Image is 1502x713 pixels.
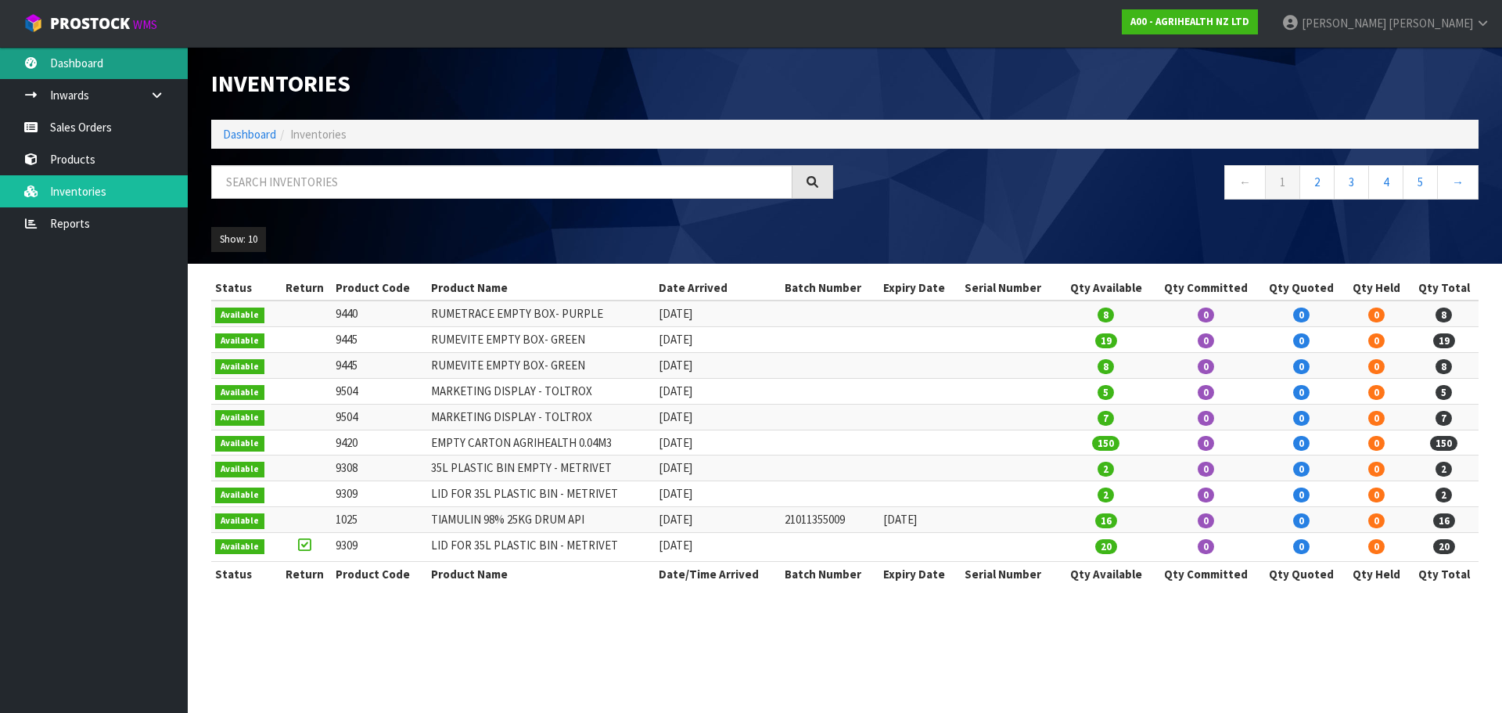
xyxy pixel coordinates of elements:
td: 9445 [332,327,428,353]
th: Batch Number [781,275,879,301]
th: Status [211,275,278,301]
span: ProStock [50,13,130,34]
span: Available [215,462,264,477]
strong: A00 - AGRIHEALTH NZ LTD [1130,15,1249,28]
span: 0 [1198,333,1214,348]
td: [DATE] [655,327,781,353]
span: 8 [1436,308,1452,322]
span: 0 [1293,488,1310,502]
span: 150 [1092,436,1119,451]
span: 0 [1368,411,1385,426]
a: 2 [1299,165,1335,199]
a: → [1437,165,1479,199]
th: Expiry Date [879,275,961,301]
nav: Page navigation [857,165,1479,203]
th: Product Code [332,275,428,301]
td: MARKETING DISPLAY - TOLTROX [427,378,655,404]
span: Available [215,385,264,401]
span: 0 [1293,308,1310,322]
span: 0 [1368,308,1385,322]
span: Available [215,410,264,426]
span: 0 [1293,359,1310,374]
button: Show: 10 [211,227,266,252]
span: 0 [1293,333,1310,348]
span: 2 [1098,488,1114,502]
span: 16 [1095,513,1117,528]
th: Qty Quoted [1259,562,1345,587]
th: Return [278,562,332,587]
span: 0 [1368,513,1385,528]
span: 0 [1368,488,1385,502]
span: 0 [1198,359,1214,374]
td: 9308 [332,456,428,481]
span: 0 [1293,462,1310,477]
td: 21011355009 [781,507,879,533]
td: 9504 [332,404,428,430]
th: Qty Quoted [1259,275,1345,301]
th: Qty Committed [1152,562,1259,587]
span: 0 [1368,539,1385,554]
th: Batch Number [781,562,879,587]
th: Return [278,275,332,301]
th: Qty Available [1059,562,1152,587]
td: LID FOR 35L PLASTIC BIN - METRIVET [427,481,655,507]
span: 20 [1095,539,1117,554]
td: 9504 [332,378,428,404]
span: 0 [1293,436,1310,451]
td: 9440 [332,301,428,326]
td: 9309 [332,481,428,507]
span: 0 [1368,385,1385,400]
th: Serial Number [961,275,1059,301]
td: LID FOR 35L PLASTIC BIN - METRIVET [427,532,655,561]
span: 0 [1293,513,1310,528]
span: 0 [1368,359,1385,374]
span: [PERSON_NAME] [1302,16,1386,31]
span: 7 [1098,411,1114,426]
span: 0 [1198,385,1214,400]
td: [DATE] [655,404,781,430]
td: TIAMULIN 98% 25KG DRUM API [427,507,655,533]
th: Serial Number [961,562,1059,587]
span: Available [215,513,264,529]
th: Product Name [427,562,655,587]
th: Qty Held [1344,275,1409,301]
td: [DATE] [655,352,781,378]
h1: Inventories [211,70,833,96]
span: 0 [1368,462,1385,477]
td: RUMEVITE EMPTY BOX- GREEN [427,327,655,353]
span: 2 [1436,462,1452,477]
span: 8 [1098,308,1114,322]
span: 16 [1433,513,1455,528]
th: Qty Held [1344,562,1409,587]
td: [DATE] [655,378,781,404]
span: 0 [1368,436,1385,451]
a: 3 [1334,165,1369,199]
td: 9445 [332,352,428,378]
span: Available [215,333,264,349]
th: Qty Available [1059,275,1152,301]
th: Qty Total [1409,275,1479,301]
input: Search inventories [211,165,792,199]
span: 0 [1198,411,1214,426]
span: Inventories [290,127,347,142]
td: 9309 [332,532,428,561]
span: 2 [1098,462,1114,477]
span: Available [215,308,264,323]
span: 19 [1433,333,1455,348]
td: [DATE] [655,481,781,507]
td: EMPTY CARTON AGRIHEALTH 0.04M3 [427,430,655,456]
span: 0 [1293,539,1310,554]
span: 0 [1198,462,1214,477]
td: RUMEVITE EMPTY BOX- GREEN [427,352,655,378]
th: Date/Time Arrived [655,562,781,587]
span: 0 [1368,333,1385,348]
a: Dashboard [223,127,276,142]
th: Product Name [427,275,655,301]
td: [DATE] [655,507,781,533]
span: 20 [1433,539,1455,554]
td: 1025 [332,507,428,533]
a: ← [1224,165,1266,199]
span: Available [215,436,264,452]
small: WMS [133,17,157,32]
a: 1 [1265,165,1300,199]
